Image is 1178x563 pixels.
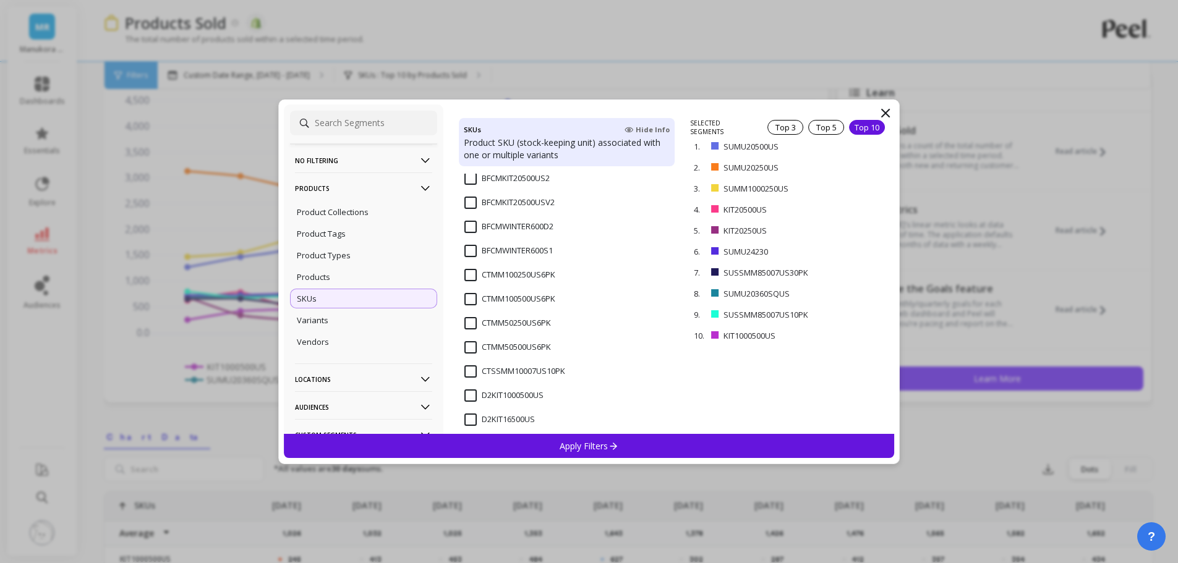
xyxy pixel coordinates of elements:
span: BFCMKIT20500US2 [464,172,550,185]
span: CTMM100250US6PK [464,269,555,281]
p: 5. [694,225,706,236]
p: Vendors [297,336,329,347]
h4: SKUs [464,123,481,137]
p: SUSSMM85007US10PK [723,309,847,320]
span: D2KIT1000500US [464,389,544,402]
p: KIT20250US [723,225,827,236]
div: Top 3 [767,120,803,135]
div: Top 10 [849,120,885,135]
p: SUMU20360SQUS [723,288,838,299]
p: 8. [694,288,706,299]
p: 3. [694,183,706,194]
p: 1. [694,141,706,152]
span: CTMM50500US6PK [464,341,551,353]
p: Products [295,172,432,204]
p: SUMU24230 [723,246,827,257]
span: BFCMWINTER600S1 [464,245,553,257]
span: CTMM100500US6PK [464,293,555,305]
div: Top 5 [808,120,844,135]
span: Hide Info [625,125,670,135]
p: Audiences [295,391,432,423]
p: SKUs [297,293,317,304]
p: 9. [694,309,706,320]
p: Product Types [297,250,351,261]
p: 2. [694,162,706,173]
button: ? [1137,522,1166,551]
span: BFCMKIT20500USV2 [464,197,555,209]
p: SUMM1000250US [723,183,837,194]
p: Product Collections [297,206,369,218]
p: Product SKU (stock-keeping unit) associated with one or multiple variants [464,137,670,161]
p: KIT20500US [723,204,827,215]
p: Custom Segments [295,419,432,451]
p: Products [297,271,330,282]
p: Locations [295,363,432,395]
p: 10. [694,330,706,341]
p: No filtering [295,145,432,176]
p: SELECTED SEGMENTS [690,119,753,136]
p: SUSSMM85007US30PK [723,267,847,278]
p: Product Tags [297,228,346,239]
p: 7. [694,267,706,278]
p: 6. [694,246,706,257]
span: D2KIT16500US [464,413,535,426]
p: KIT1000500US [723,330,831,341]
input: Search Segments [290,111,437,135]
p: Apply Filters [560,440,618,452]
span: ? [1148,528,1155,545]
p: 4. [694,204,706,215]
p: SUMU20250US [723,162,832,173]
span: BFCMWINTER600D2 [464,221,553,233]
p: SUMU20500US [723,141,832,152]
span: CTSSMM10007US10PK [464,365,565,378]
span: CTMM50250US6PK [464,317,551,329]
p: Variants [297,315,328,326]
